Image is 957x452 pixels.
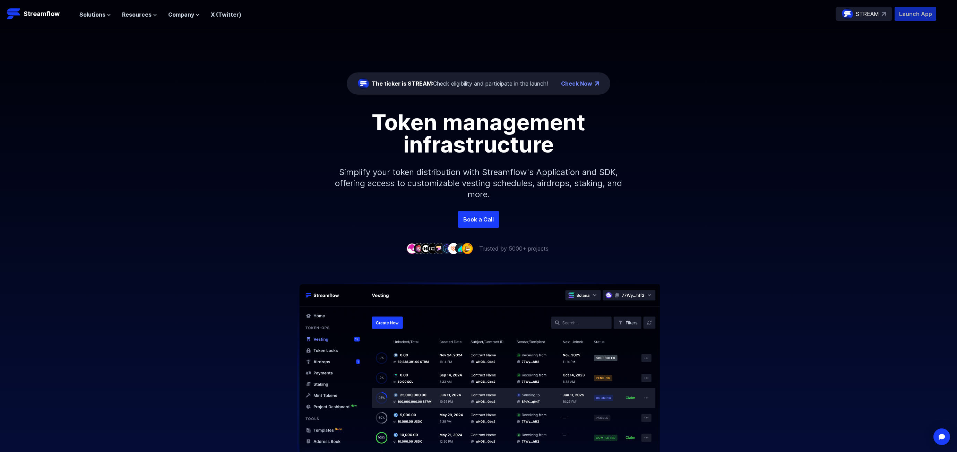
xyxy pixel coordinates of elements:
[79,10,105,19] span: Solutions
[895,7,936,21] button: Launch App
[595,81,599,86] img: top-right-arrow.png
[122,10,152,19] span: Resources
[882,12,886,16] img: top-right-arrow.svg
[462,243,473,254] img: company-9
[933,428,950,445] div: Open Intercom Messenger
[441,243,452,254] img: company-6
[448,243,459,254] img: company-7
[122,10,157,19] button: Resources
[413,243,424,254] img: company-2
[79,10,111,19] button: Solutions
[7,7,72,21] a: Streamflow
[168,10,194,19] span: Company
[455,243,466,254] img: company-8
[358,78,369,89] img: streamflow-logo-circle.png
[427,243,438,254] img: company-4
[842,8,853,19] img: streamflow-logo-circle.png
[856,10,879,18] p: STREAM
[372,79,548,88] div: Check eligibility and participate in the launch!
[329,156,628,211] p: Simplify your token distribution with Streamflow's Application and SDK, offering access to custom...
[168,10,200,19] button: Company
[561,79,592,88] a: Check Now
[479,244,549,253] p: Trusted by 5000+ projects
[211,11,241,18] a: X (Twitter)
[458,211,499,228] a: Book a Call
[372,80,433,87] span: The ticker is STREAM:
[420,243,431,254] img: company-3
[836,7,892,21] a: STREAM
[322,111,635,156] h1: Token management infrastructure
[406,243,417,254] img: company-1
[434,243,445,254] img: company-5
[24,9,60,19] p: Streamflow
[7,7,21,21] img: Streamflow Logo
